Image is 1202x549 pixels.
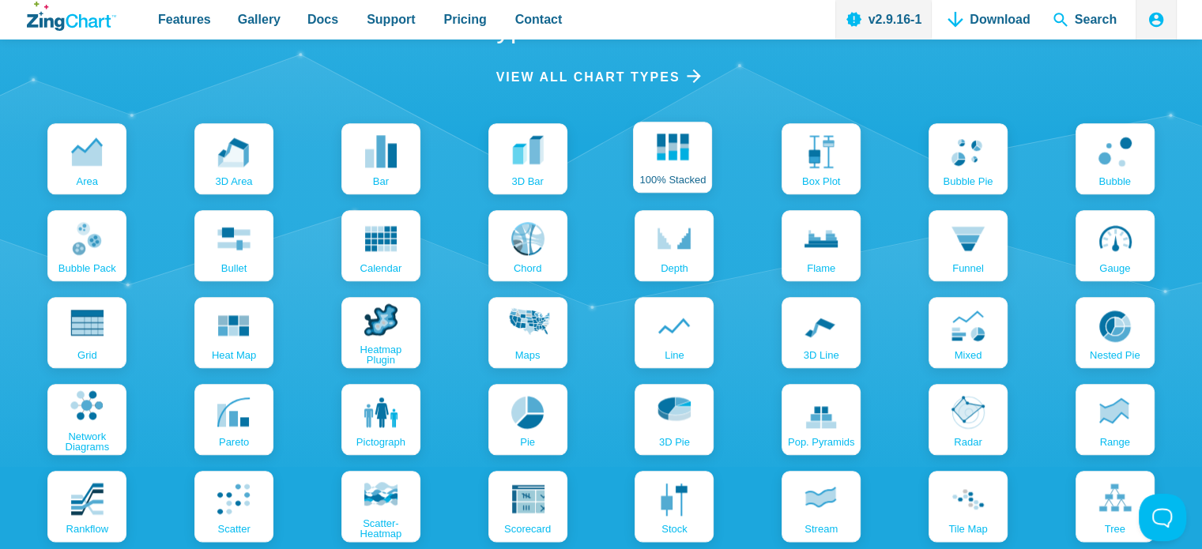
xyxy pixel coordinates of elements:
[1105,524,1125,534] span: tree
[47,297,126,368] a: grid
[948,524,987,534] span: tile map
[158,9,211,30] span: Features
[58,263,116,273] span: bubble pack
[635,210,714,281] a: depth
[219,437,249,447] span: pareto
[659,437,690,447] span: 3D pie
[194,123,273,194] a: 3D area
[782,210,861,281] a: flame
[1076,123,1155,194] a: bubble
[520,437,535,447] span: pie
[635,297,714,368] a: line
[47,123,126,194] a: area
[341,384,420,455] a: pictograph
[929,471,1008,542] a: tile map
[1100,437,1130,447] span: range
[955,350,982,360] span: mixed
[488,123,567,194] a: 3D bar
[633,122,712,193] a: 100% Stacked
[27,2,116,31] a: ZingChart Logo. Click to return to the homepage
[51,431,122,452] span: Network Diagrams
[194,210,273,281] a: bullet
[496,66,680,88] span: View all chart Types
[367,9,415,30] span: Support
[511,176,543,186] span: 3D bar
[514,263,541,273] span: chord
[194,297,273,368] a: Heat map
[635,471,714,542] a: stock
[782,384,861,455] a: pop. pyramids
[929,297,1008,368] a: mixed
[221,263,247,273] span: bullet
[661,263,688,273] span: depth
[345,518,416,539] span: scatter-heatmap
[66,524,108,534] span: rankflow
[341,471,420,542] a: scatter-heatmap
[360,263,401,273] span: calendar
[929,123,1008,194] a: bubble pie
[1098,176,1130,186] span: bubble
[443,9,486,30] span: Pricing
[804,350,839,360] span: 3D line
[635,384,714,455] a: 3D pie
[488,210,567,281] a: chord
[345,344,416,365] span: Heatmap Plugin
[807,263,835,273] span: flame
[802,176,840,186] span: box plot
[1076,297,1155,368] a: nested pie
[782,297,861,368] a: 3D line
[788,437,855,447] span: pop. pyramids
[217,524,250,534] span: scatter
[929,384,1008,455] a: radar
[194,471,273,542] a: scatter
[212,350,256,360] span: Heat map
[77,350,97,360] span: grid
[356,437,405,447] span: pictograph
[515,350,541,360] span: maps
[341,123,420,194] a: bar
[1090,350,1140,360] span: nested pie
[943,176,993,186] span: bubble pie
[238,9,281,30] span: Gallery
[307,9,338,30] span: Docs
[341,210,420,281] a: calendar
[488,471,567,542] a: scorecard
[47,210,126,281] a: bubble pack
[782,123,861,194] a: box plot
[488,297,567,368] a: maps
[639,175,706,185] span: 100% Stacked
[515,9,563,30] span: Contact
[661,524,688,534] span: stock
[341,297,420,368] a: Heatmap Plugin
[804,524,838,534] span: stream
[954,437,982,447] span: radar
[47,471,126,542] a: rankflow
[373,176,389,186] span: bar
[1139,494,1186,541] iframe: Toggle Customer Support
[782,471,861,542] a: stream
[1076,210,1155,281] a: gauge
[488,384,567,455] a: pie
[504,524,551,534] span: scorecard
[47,384,126,455] a: Network Diagrams
[496,66,707,88] a: View all chart Types
[929,210,1008,281] a: funnel
[952,263,984,273] span: funnel
[194,384,273,455] a: pareto
[1099,263,1130,273] span: gauge
[665,350,684,360] span: line
[1076,471,1155,542] a: tree
[77,176,98,186] span: area
[1076,384,1155,455] a: range
[216,176,253,186] span: 3D area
